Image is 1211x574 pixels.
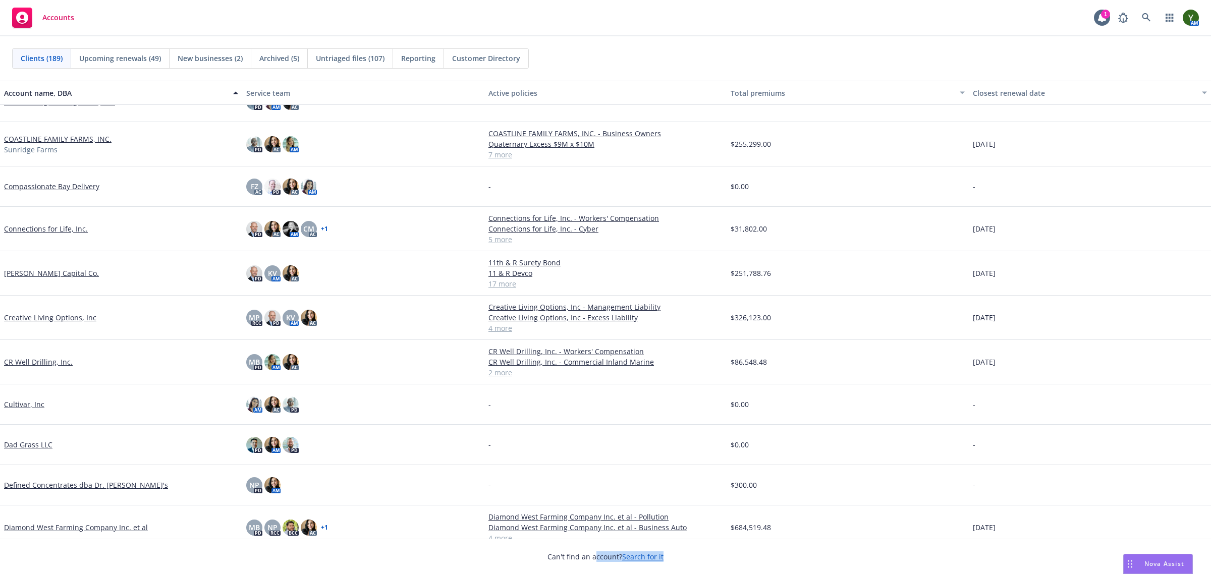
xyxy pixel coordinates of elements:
[622,552,664,561] a: Search for it
[731,439,749,450] span: $0.00
[321,226,328,232] a: + 1
[4,134,112,144] a: COASTLINE FAMILY FARMS, INC.
[283,520,299,536] img: photo
[488,139,723,149] a: Quaternary Excess $9M x $10M
[1144,559,1184,568] span: Nova Assist
[1160,8,1180,28] a: Switch app
[4,522,148,533] a: Diamond West Farming Company Inc. et al
[731,522,771,533] span: $684,519.48
[301,310,317,326] img: photo
[488,480,491,490] span: -
[246,221,262,237] img: photo
[731,480,757,490] span: $300.00
[4,312,96,323] a: Creative Living Options, Inc
[264,437,281,453] img: photo
[969,81,1211,105] button: Closest renewal date
[283,437,299,453] img: photo
[264,396,281,413] img: photo
[973,439,975,450] span: -
[4,144,58,155] span: Sunridge Farms
[283,136,299,152] img: photo
[249,312,260,323] span: MP
[973,312,996,323] span: [DATE]
[79,53,161,64] span: Upcoming renewals (49)
[488,533,723,543] a: 4 more
[488,367,723,378] a: 2 more
[251,181,258,192] span: FZ
[267,522,278,533] span: NP
[488,213,723,223] a: Connections for Life, Inc. - Workers' Compensation
[321,525,328,531] a: + 1
[283,396,299,413] img: photo
[731,268,771,278] span: $251,788.76
[973,139,996,149] span: [DATE]
[246,265,262,281] img: photo
[4,480,168,490] a: Defined Concentrates dba Dr. [PERSON_NAME]'s
[283,354,299,370] img: photo
[488,88,723,98] div: Active policies
[303,223,314,234] span: CM
[488,181,491,192] span: -
[42,14,74,22] span: Accounts
[731,181,749,192] span: $0.00
[283,179,299,195] img: photo
[488,128,723,139] a: COASTLINE FAMILY FARMS, INC. - Business Owners
[488,323,723,333] a: 4 more
[973,399,975,410] span: -
[4,223,88,234] a: Connections for Life, Inc.
[1113,8,1133,28] a: Report a Bug
[264,136,281,152] img: photo
[301,179,317,195] img: photo
[246,88,480,98] div: Service team
[249,480,259,490] span: NP
[242,81,484,105] button: Service team
[246,396,262,413] img: photo
[249,357,260,367] span: MB
[973,181,975,192] span: -
[316,53,384,64] span: Untriaged files (107)
[264,310,281,326] img: photo
[973,522,996,533] span: [DATE]
[727,81,969,105] button: Total premiums
[973,223,996,234] span: [DATE]
[973,88,1196,98] div: Closest renewal date
[283,265,299,281] img: photo
[488,312,723,323] a: Creative Living Options, Inc - Excess Liability
[488,439,491,450] span: -
[731,357,767,367] span: $86,548.48
[731,139,771,149] span: $255,299.00
[547,551,664,562] span: Can't find an account?
[4,439,52,450] a: Dad Grass LLC
[488,278,723,289] a: 17 more
[488,149,723,160] a: 7 more
[488,346,723,357] a: CR Well Drilling, Inc. - Workers' Compensation
[8,4,78,32] a: Accounts
[488,511,723,522] a: Diamond West Farming Company Inc. et al - Pollution
[246,437,262,453] img: photo
[731,312,771,323] span: $326,123.00
[4,268,99,278] a: [PERSON_NAME] Capital Co.
[4,88,227,98] div: Account name, DBA
[731,223,767,234] span: $31,802.00
[488,522,723,533] a: Diamond West Farming Company Inc. et al - Business Auto
[731,399,749,410] span: $0.00
[973,357,996,367] span: [DATE]
[264,179,281,195] img: photo
[21,53,63,64] span: Clients (189)
[1124,554,1136,573] div: Drag to move
[401,53,435,64] span: Reporting
[452,53,520,64] span: Customer Directory
[488,302,723,312] a: Creative Living Options, Inc - Management Liability
[264,221,281,237] img: photo
[488,399,491,410] span: -
[259,53,299,64] span: Archived (5)
[264,354,281,370] img: photo
[973,268,996,278] span: [DATE]
[178,53,243,64] span: New businesses (2)
[268,268,277,278] span: KV
[4,181,99,192] a: Compassionate Bay Delivery
[301,520,317,536] img: photo
[973,480,975,490] span: -
[731,88,954,98] div: Total premiums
